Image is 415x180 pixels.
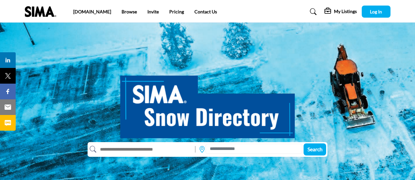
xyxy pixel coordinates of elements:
span: Log In [370,9,382,14]
div: My Listings [324,8,357,16]
a: Contact Us [194,9,217,14]
button: Log In [362,6,390,18]
a: Browse [122,9,137,14]
a: Invite [147,9,159,14]
img: SIMA Snow Directory [120,68,295,138]
a: Pricing [169,9,184,14]
img: Rectangle%203585.svg [193,144,197,154]
span: Search [307,146,323,152]
button: Search [304,143,326,155]
h5: My Listings [334,8,357,14]
img: Site Logo [25,6,59,17]
a: Search [304,7,321,17]
a: [DOMAIN_NAME] [73,9,111,14]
